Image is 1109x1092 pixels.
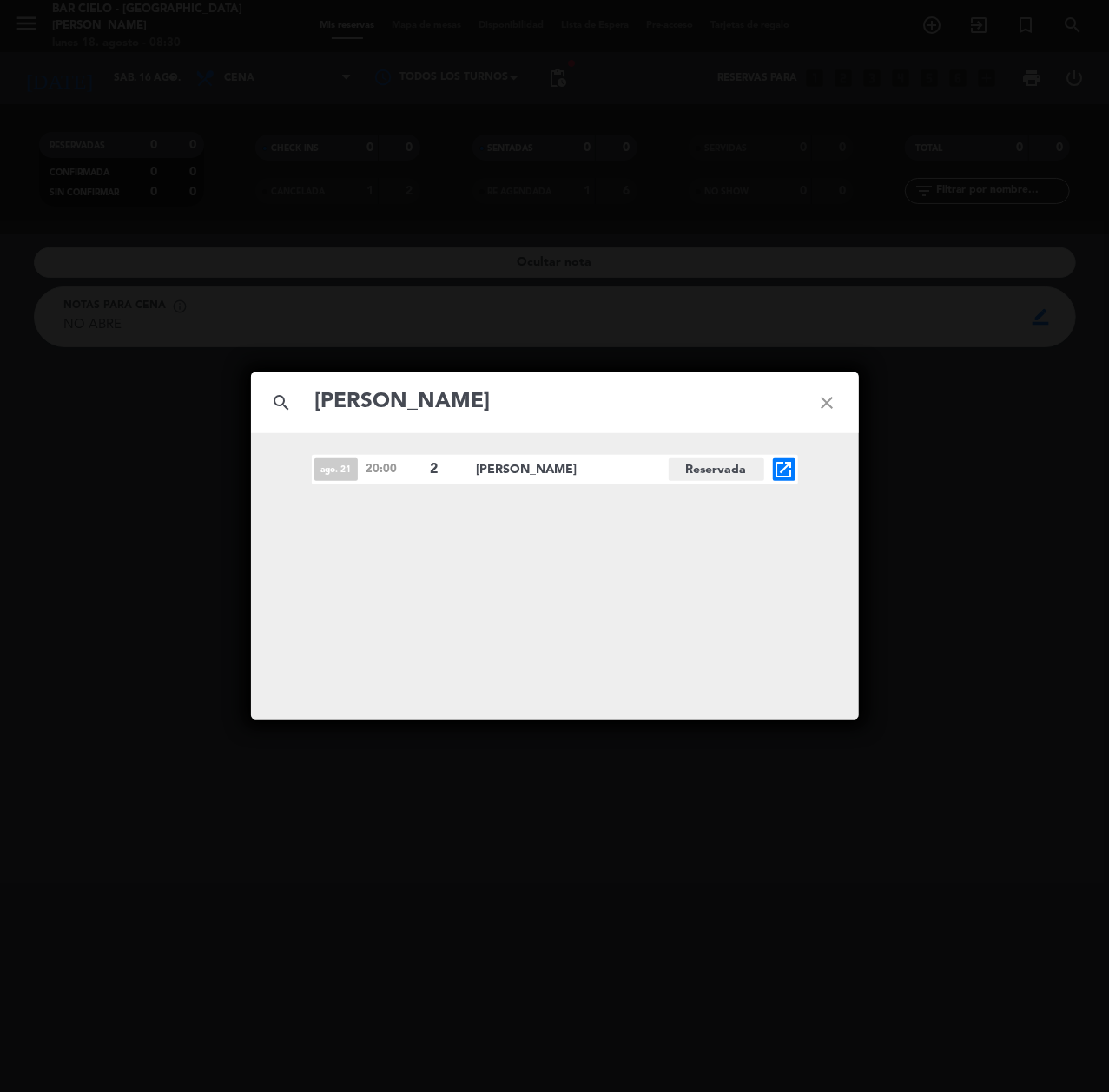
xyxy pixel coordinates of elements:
[366,460,422,478] span: 20:00
[251,372,314,434] i: search
[669,458,764,481] span: Reservada
[477,460,669,480] span: [PERSON_NAME]
[431,458,462,481] span: 2
[774,459,795,480] i: open_in_new
[314,385,796,420] input: Buscar reservas
[314,458,358,481] span: ago. 21
[796,372,859,434] i: close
